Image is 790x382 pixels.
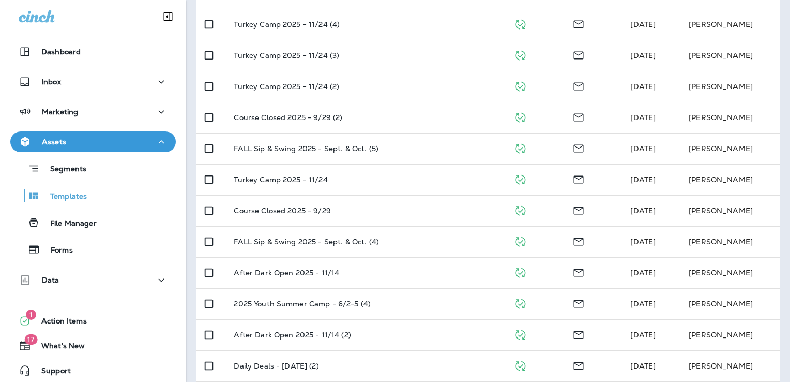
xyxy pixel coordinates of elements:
[154,6,183,27] button: Collapse Sidebar
[630,206,656,215] span: Caitlin Wilson
[31,317,87,329] span: Action Items
[10,131,176,152] button: Assets
[10,71,176,92] button: Inbox
[234,331,351,339] p: After Dark Open 2025 - 11/14 (2)
[10,335,176,356] button: 17What's New
[572,236,585,245] span: Email
[514,112,527,121] span: Published
[572,360,585,370] span: Email
[42,276,59,284] p: Data
[630,237,656,246] span: Caitlin Wilson
[24,334,37,345] span: 17
[572,81,585,90] span: Email
[10,185,176,207] button: Templates
[680,319,780,350] td: [PERSON_NAME]
[514,236,527,245] span: Published
[572,143,585,152] span: Email
[10,41,176,62] button: Dashboard
[680,71,780,102] td: [PERSON_NAME]
[31,342,85,354] span: What's New
[10,270,176,290] button: Data
[234,238,379,246] p: FALL Sip & Swing 2025 - Sept. & Oct. (4)
[10,239,176,260] button: Forms
[40,165,86,175] p: Segments
[514,50,527,59] span: Published
[42,108,78,116] p: Marketing
[40,246,73,256] p: Forms
[572,267,585,276] span: Email
[630,51,656,60] span: Caitlin Wilson
[514,360,527,370] span: Published
[572,112,585,121] span: Email
[514,298,527,307] span: Published
[41,78,61,86] p: Inbox
[680,257,780,288] td: [PERSON_NAME]
[10,101,176,122] button: Marketing
[680,164,780,195] td: [PERSON_NAME]
[680,226,780,257] td: [PERSON_NAME]
[234,82,339,91] p: Turkey Camp 2025 - 11/24 (2)
[630,113,656,122] span: Caitlin Wilson
[630,20,656,29] span: Caitlin Wilson
[234,269,339,277] p: After Dark Open 2025 - 11/14
[26,310,36,320] span: 1
[514,174,527,183] span: Published
[514,329,527,339] span: Published
[514,19,527,28] span: Published
[234,300,371,308] p: 2025 Youth Summer Camp - 6/2-5 (4)
[42,138,66,146] p: Assets
[10,212,176,233] button: File Manager
[514,81,527,90] span: Published
[630,299,656,308] span: Caitlin Wilson
[680,195,780,226] td: [PERSON_NAME]
[514,267,527,276] span: Published
[630,144,656,153] span: Caitlin Wilson
[234,207,331,215] p: Course Closed 2025 - 9/29
[40,219,97,229] p: File Manager
[31,366,71,379] span: Support
[680,102,780,133] td: [PERSON_NAME]
[234,144,378,153] p: FALL Sip & Swing 2025 - Sept. & Oct. (5)
[234,175,327,184] p: Turkey Camp 2025 - 11/24
[40,192,87,202] p: Templates
[514,205,527,214] span: Published
[680,133,780,164] td: [PERSON_NAME]
[234,362,318,370] p: Daily Deals - [DATE] (2)
[572,205,585,214] span: Email
[41,48,81,56] p: Dashboard
[10,360,176,381] button: Support
[572,329,585,339] span: Email
[10,311,176,331] button: 1Action Items
[514,143,527,152] span: Published
[572,19,585,28] span: Email
[630,82,656,91] span: Caitlin Wilson
[572,50,585,59] span: Email
[234,113,342,122] p: Course Closed 2025 - 9/29 (2)
[630,361,656,371] span: Caitlin Wilson
[10,157,176,180] button: Segments
[630,330,656,340] span: Caitlin Wilson
[572,174,585,183] span: Email
[680,288,780,319] td: [PERSON_NAME]
[234,20,340,28] p: Turkey Camp 2025 - 11/24 (4)
[630,268,656,277] span: Caitlin Wilson
[572,298,585,307] span: Email
[680,350,780,381] td: [PERSON_NAME]
[234,51,339,60] p: Turkey Camp 2025 - 11/24 (3)
[680,9,780,40] td: [PERSON_NAME]
[630,175,656,184] span: Caitlin Wilson
[680,40,780,71] td: [PERSON_NAME]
